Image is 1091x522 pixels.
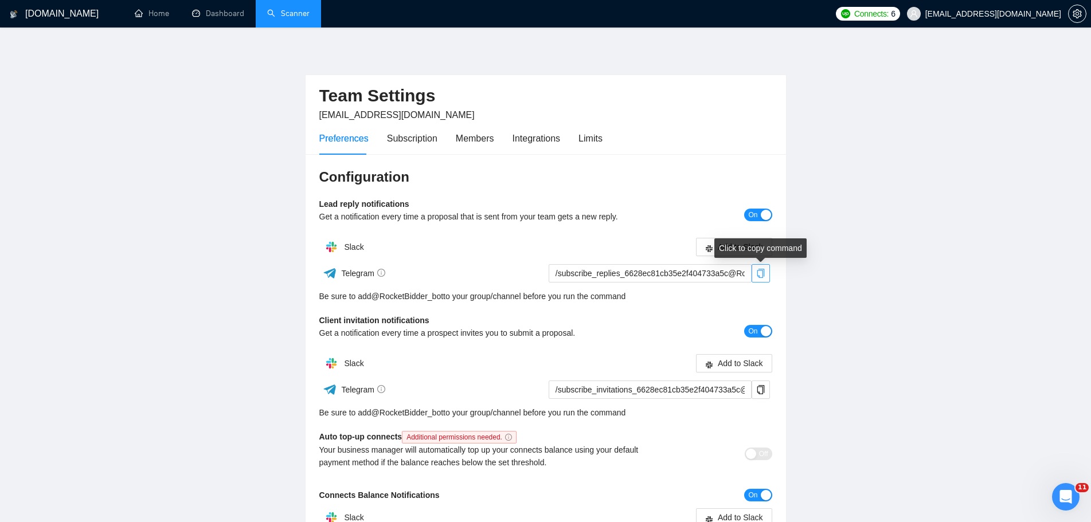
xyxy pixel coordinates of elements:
button: slackAdd to Slack [696,354,772,372]
span: Off [759,448,768,460]
div: Get a notification every time a proposal that is sent from your team gets a new reply. [319,210,659,223]
span: On [748,325,757,337]
b: Auto top-up connects [319,432,521,441]
span: Telegram [341,385,385,394]
span: slack [705,244,713,253]
span: Additional permissions needed. [402,431,517,443]
div: Subscription [387,131,437,146]
span: [EMAIL_ADDRESS][DOMAIN_NAME] [319,110,475,120]
button: slackAdd to Slack [696,238,772,256]
b: Client invitation notifications [319,316,429,325]
span: Connects: [854,7,889,20]
img: ww3wtPAAAAAElFTkSuQmCC [323,266,337,280]
button: copy [752,264,770,282]
a: setting [1068,9,1086,18]
span: copy [752,269,769,278]
div: Limits [578,131,603,146]
span: Telegram [341,269,385,278]
b: Connects Balance Notifications [319,490,440,500]
img: logo [10,5,18,23]
div: Preferences [319,131,369,146]
a: homeHome [135,9,169,18]
span: On [748,209,757,221]
span: user [910,10,918,18]
img: hpQkSZIkSZIkSZIkSZIkSZIkSZIkSZIkSZIkSZIkSZIkSZIkSZIkSZIkSZIkSZIkSZIkSZIkSZIkSZIkSZIkSZIkSZIkSZIkS... [320,236,343,258]
button: setting [1068,5,1086,23]
button: copy [752,380,770,399]
span: info-circle [377,269,385,277]
iframe: Intercom live chat [1052,483,1080,511]
div: Members [456,131,494,146]
a: @RocketBidder_bot [372,406,444,419]
h2: Team Settings [319,84,772,108]
span: info-circle [505,434,512,441]
span: slack [705,360,713,369]
img: upwork-logo.png [841,9,850,18]
div: Get a notification every time a prospect invites you to submit a proposal. [319,327,659,339]
span: On [748,489,757,501]
span: info-circle [377,385,385,393]
span: setting [1069,9,1086,18]
span: 6 [891,7,896,20]
div: Integrations [513,131,561,146]
div: Click to copy command [714,238,807,258]
div: Your business manager will automatically top up your connects balance using your default payment ... [319,443,659,469]
a: dashboardDashboard [192,9,244,18]
span: Slack [344,242,363,252]
b: Lead reply notifications [319,199,409,209]
span: Add to Slack [718,357,763,370]
span: 11 [1076,483,1089,492]
a: @RocketBidder_bot [372,290,444,303]
div: Be sure to add to your group/channel before you run the command [319,406,772,419]
span: copy [752,385,769,394]
span: Slack [344,359,363,368]
img: ww3wtPAAAAAElFTkSuQmCC [323,382,337,397]
a: searchScanner [267,9,310,18]
img: hpQkSZIkSZIkSZIkSZIkSZIkSZIkSZIkSZIkSZIkSZIkSZIkSZIkSZIkSZIkSZIkSZIkSZIkSZIkSZIkSZIkSZIkSZIkSZIkS... [320,352,343,375]
div: Be sure to add to your group/channel before you run the command [319,290,772,303]
span: Slack [344,513,363,522]
h3: Configuration [319,168,772,186]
